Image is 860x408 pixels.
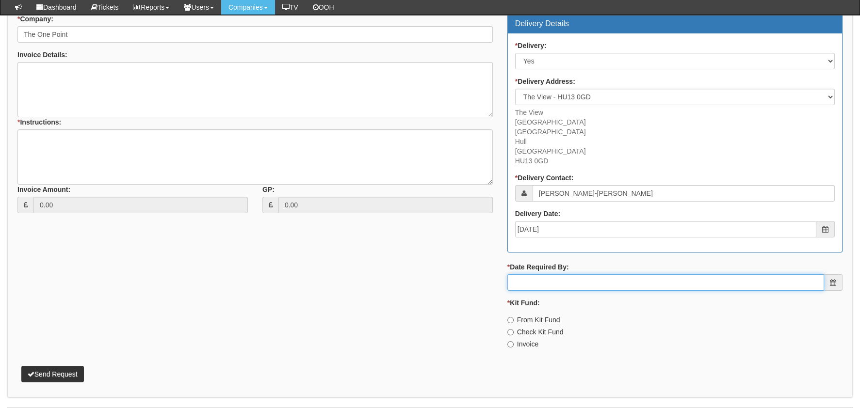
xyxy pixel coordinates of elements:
[262,185,275,194] label: GP:
[515,19,835,28] h3: Delivery Details
[515,173,574,183] label: Delivery Contact:
[515,108,835,166] p: The View [GEOGRAPHIC_DATA] [GEOGRAPHIC_DATA] Hull [GEOGRAPHIC_DATA] HU13 0GD
[515,77,575,86] label: Delivery Address:
[17,50,67,60] label: Invoice Details:
[507,341,514,347] input: Invoice
[21,366,84,382] button: Send Request
[507,327,564,337] label: Check Kit Fund
[507,317,514,323] input: From Kit Fund
[17,117,61,127] label: Instructions:
[515,209,560,219] label: Delivery Date:
[507,262,569,272] label: Date Required By:
[17,185,70,194] label: Invoice Amount:
[507,339,538,349] label: Invoice
[17,14,53,24] label: Company:
[507,329,514,335] input: Check Kit Fund
[515,41,547,50] label: Delivery:
[507,315,560,325] label: From Kit Fund
[507,298,540,308] label: Kit Fund:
